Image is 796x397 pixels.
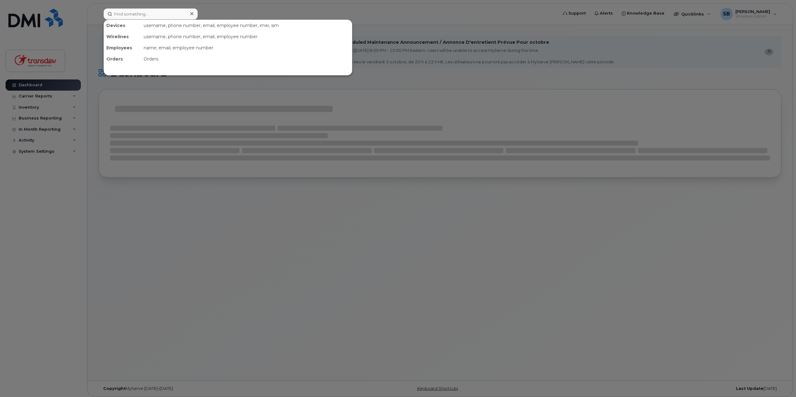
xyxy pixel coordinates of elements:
[141,42,352,53] div: name, email, employee number
[104,53,141,65] div: Orders
[141,20,352,31] div: username, phone number, email, employee number, imei, sim
[104,20,141,31] div: Devices
[104,42,141,53] div: Employees
[141,31,352,42] div: username, phone number, email, employee number
[141,53,352,65] div: Orders
[104,31,141,42] div: Wirelines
